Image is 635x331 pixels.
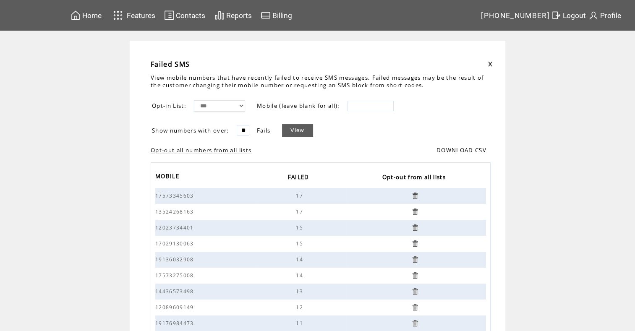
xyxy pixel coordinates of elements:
[151,148,251,153] a: Opt-out all numbers from all lists
[214,10,225,21] img: chart.svg
[411,240,419,248] a: Click to opt-out from all lists
[436,146,486,154] a: DOWNLOAD CSV
[259,9,293,22] a: Billing
[288,171,311,185] span: FAILED
[155,224,196,231] span: 12023734401
[71,10,81,21] img: home.svg
[296,288,305,295] span: 13
[257,102,340,109] span: Mobile (leave blank for all):
[152,102,186,109] span: Opt-in List:
[176,11,205,20] span: Contacts
[481,11,550,20] span: [PHONE_NUMBER]
[411,271,419,279] a: Click to opt-out from all lists
[282,124,313,137] a: View
[155,240,196,247] span: 17029130063
[226,11,252,20] span: Reports
[163,9,206,22] a: Contacts
[127,11,155,20] span: Features
[296,208,305,215] span: 17
[155,272,196,279] span: 17573275008
[411,208,419,216] a: Click to opt-out from all lists
[296,192,305,199] span: 17
[288,174,314,180] a: FAILED
[155,170,181,184] span: MOBILE
[550,9,587,22] a: Logout
[382,171,448,185] span: Opt-out from all lists
[111,8,125,22] img: features.svg
[296,320,305,327] span: 11
[272,11,292,20] span: Billing
[155,304,196,311] span: 12089609149
[151,60,190,69] span: Failed SMS
[110,7,157,23] a: Features
[155,192,196,199] span: 17573345603
[411,303,419,311] a: Click to opt-out from all lists
[164,10,174,21] img: contacts.svg
[588,10,598,21] img: profile.svg
[296,272,305,279] span: 14
[587,9,622,22] a: Profile
[296,304,305,311] span: 12
[257,127,271,134] span: Fails
[151,74,484,89] span: View mobile numbers that have recently failed to receive SMS messages. Failed messages may be the...
[411,255,419,263] a: Click to opt-out from all lists
[213,9,253,22] a: Reports
[155,320,196,327] span: 19176984473
[261,10,271,21] img: creidtcard.svg
[152,127,229,134] span: Show numbers with over:
[600,11,621,20] span: Profile
[155,170,183,184] a: MOBILE
[151,146,251,154] span: Opt-out all these failed numbers from all your lists
[155,208,196,215] span: 13524268163
[411,224,419,232] a: Click to opt-out from all lists
[82,11,102,20] span: Home
[296,240,305,247] span: 15
[296,256,305,263] span: 14
[551,10,561,21] img: exit.svg
[296,224,305,231] span: 15
[69,9,103,22] a: Home
[411,319,419,327] a: Click to opt-out from all lists
[411,287,419,295] a: Click to opt-out from all lists
[411,192,419,200] a: Click to opt-out from all lists
[155,288,196,295] span: 14436573498
[563,11,586,20] span: Logout
[155,256,196,263] span: 19136032908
